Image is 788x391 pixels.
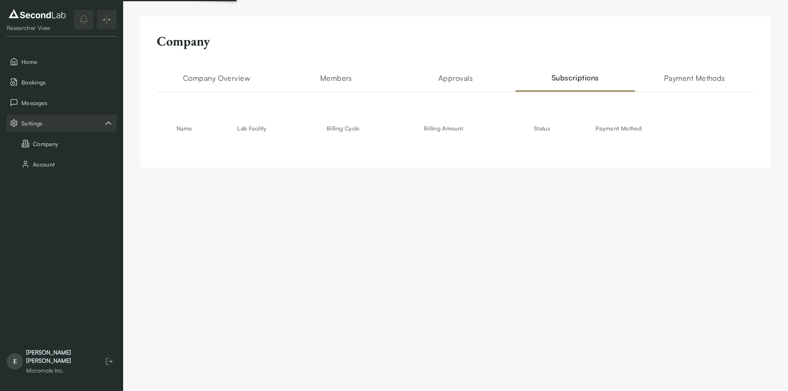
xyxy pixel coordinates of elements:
[7,53,117,70] button: Home
[157,72,276,92] h2: Company Overview
[74,10,94,30] button: notifications
[7,135,117,152] button: Company
[21,78,113,87] span: Bookings
[589,118,713,138] th: Payment Method
[7,155,117,173] button: Account
[7,114,117,132] button: Settings
[396,72,515,92] h2: Approvals
[7,114,117,132] div: Settings sub items
[276,72,396,92] h2: Members
[21,98,113,107] span: Messages
[527,118,589,138] th: Status
[231,118,320,138] th: Lab Facility
[157,33,210,49] h2: Company
[7,24,68,32] div: Researcher View
[7,94,117,111] button: Messages
[417,118,527,138] th: Billing Amount
[7,73,117,91] button: Bookings
[320,118,417,138] th: Billing Cycle
[515,72,635,92] h2: Subscriptions
[21,119,103,128] span: Settings
[170,118,231,138] th: Name
[635,72,754,92] h2: Payment Methods
[7,7,68,21] img: logo
[21,57,113,66] span: Home
[97,10,117,30] button: Expand/Collapse sidebar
